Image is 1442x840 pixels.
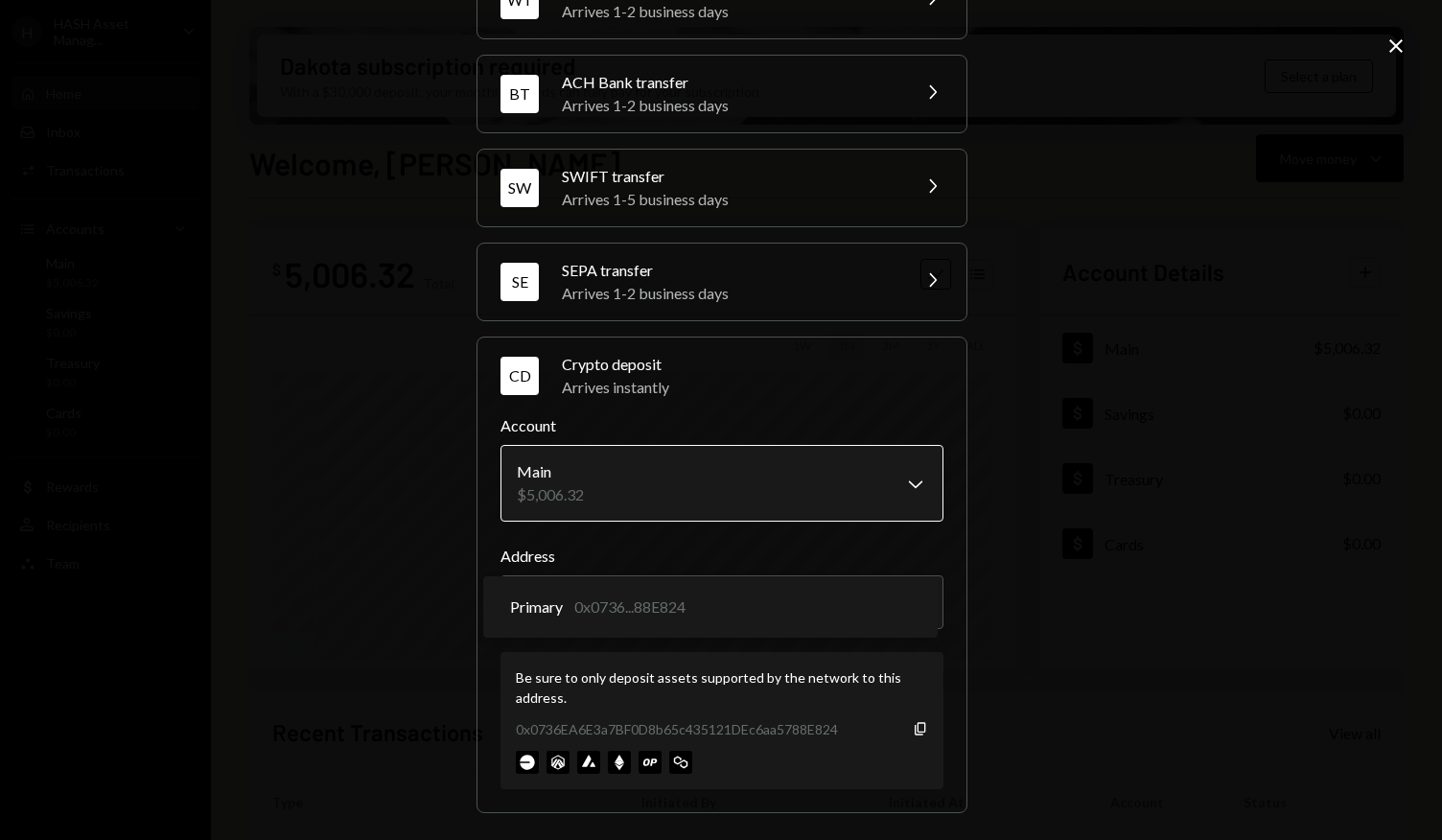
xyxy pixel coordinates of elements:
[562,353,943,376] div: Crypto deposit
[500,357,539,395] div: CD
[562,94,897,117] div: Arrives 1-2 business days
[562,188,897,211] div: Arrives 1-5 business days
[639,751,662,774] img: optimism-mainnet
[669,751,692,774] img: polygon-mainnet
[516,719,838,739] div: 0x0736EA6E3a7BF0D8b65c435121DEc6aa5788E824
[500,263,539,301] div: SE
[510,595,563,618] span: Primary
[577,751,600,774] img: avalanche-mainnet
[500,414,943,437] label: Account
[500,575,943,629] button: Address
[500,75,539,113] div: BT
[516,751,539,774] img: base-mainnet
[562,282,897,305] div: Arrives 1-2 business days
[562,71,897,94] div: ACH Bank transfer
[500,169,539,207] div: SW
[574,595,686,618] div: 0x0736...88E824
[516,667,928,708] div: Be sure to only deposit assets supported by the network to this address.
[562,165,897,188] div: SWIFT transfer
[562,259,897,282] div: SEPA transfer
[500,445,943,522] button: Account
[562,376,943,399] div: Arrives instantly
[500,545,943,568] label: Address
[608,751,631,774] img: ethereum-mainnet
[547,751,570,774] img: arbitrum-mainnet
